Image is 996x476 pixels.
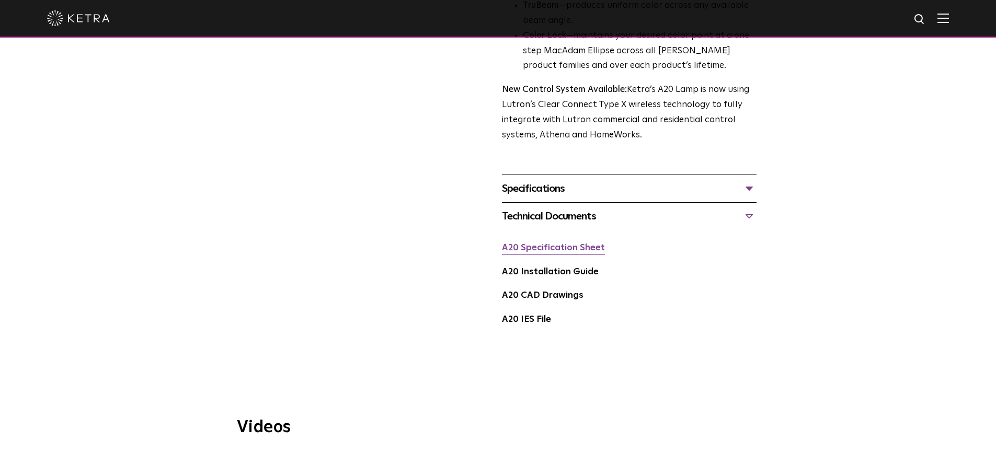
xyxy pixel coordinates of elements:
[913,13,926,26] img: search icon
[502,315,551,324] a: A20 IES File
[502,83,757,143] p: Ketra’s A20 Lamp is now using Lutron’s Clear Connect Type X wireless technology to fully integrat...
[502,85,627,94] strong: New Control System Available:
[502,243,605,252] a: A20 Specification Sheet
[502,180,757,197] div: Specifications
[47,10,110,26] img: ketra-logo-2019-white
[523,31,566,40] strong: Color Lock
[523,29,757,74] li: —maintains your desired color point at a one step MacAdam Ellipse across all [PERSON_NAME] produc...
[502,208,757,225] div: Technical Documents
[937,13,949,23] img: Hamburger%20Nav.svg
[502,268,599,276] a: A20 Installation Guide
[237,419,760,436] h3: Videos
[502,291,583,300] a: A20 CAD Drawings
